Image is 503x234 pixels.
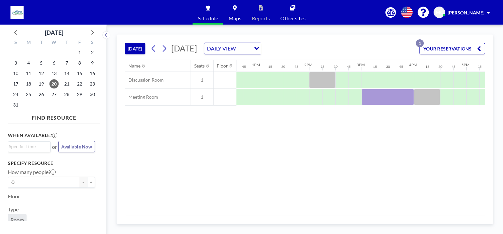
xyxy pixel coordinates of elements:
span: 1 [191,77,213,83]
div: 30 [438,65,442,69]
div: S [86,39,99,47]
span: Saturday, August 23, 2025 [88,79,97,88]
span: Friday, August 1, 2025 [75,48,84,57]
button: - [79,177,87,188]
div: 15 [478,65,482,69]
span: Saturday, August 2, 2025 [88,48,97,57]
div: M [22,39,35,47]
span: Monday, August 18, 2025 [24,79,33,88]
span: Saturday, August 9, 2025 [88,58,97,68]
span: Thursday, August 14, 2025 [62,69,71,78]
span: DAILY VIEW [206,44,237,53]
span: Discussion Room [125,77,164,83]
input: Search for option [9,143,47,150]
span: Schedule [198,16,218,21]
span: Sunday, August 31, 2025 [11,100,20,109]
div: 30 [386,65,390,69]
div: Search for option [204,43,261,54]
div: T [35,39,48,47]
label: Floor [8,193,20,200]
div: 3PM [357,62,365,67]
span: Sunday, August 24, 2025 [11,90,20,99]
img: organization-logo [10,6,24,19]
span: Sunday, August 10, 2025 [11,69,20,78]
div: Search for option [8,142,50,151]
span: Thursday, August 7, 2025 [62,58,71,68]
span: Wednesday, August 13, 2025 [49,69,59,78]
span: Monday, August 4, 2025 [24,58,33,68]
p: 1 [416,39,424,47]
span: Meeting Room [125,94,158,100]
span: [DATE] [171,43,197,53]
span: MC [436,10,443,15]
span: Available Now [61,144,92,149]
span: - [214,94,236,100]
div: 15 [321,65,325,69]
span: Sunday, August 17, 2025 [11,79,20,88]
div: Seats [194,63,205,69]
button: YOUR RESERVATIONS1 [419,43,485,54]
span: Wednesday, August 20, 2025 [49,79,59,88]
span: or [52,144,57,150]
span: Tuesday, August 26, 2025 [37,90,46,99]
div: W [48,39,61,47]
div: 15 [268,65,272,69]
span: Other sites [280,16,306,21]
span: Tuesday, August 19, 2025 [37,79,46,88]
div: 15 [373,65,377,69]
div: T [60,39,73,47]
label: Type [8,206,19,213]
span: Friday, August 15, 2025 [75,69,84,78]
span: [PERSON_NAME] [448,10,484,15]
span: Friday, August 22, 2025 [75,79,84,88]
span: Reports [252,16,270,21]
div: F [73,39,86,47]
span: Tuesday, August 12, 2025 [37,69,46,78]
div: 2PM [304,62,312,67]
div: 4PM [409,62,417,67]
span: Thursday, August 28, 2025 [62,90,71,99]
span: Sunday, August 3, 2025 [11,58,20,68]
div: 45 [294,65,298,69]
input: Search for option [238,44,250,53]
div: 45 [452,65,456,69]
h4: FIND RESOURCE [8,112,100,121]
div: 45 [347,65,351,69]
span: Maps [229,16,241,21]
label: How many people? [8,169,56,175]
div: 30 [334,65,338,69]
div: S [9,39,22,47]
button: [DATE] [125,43,145,54]
div: 5PM [461,62,470,67]
span: Saturday, August 30, 2025 [88,90,97,99]
span: Room [10,217,24,223]
span: Monday, August 25, 2025 [24,90,33,99]
div: 45 [399,65,403,69]
div: 15 [425,65,429,69]
div: 1PM [252,62,260,67]
span: Tuesday, August 5, 2025 [37,58,46,68]
span: Saturday, August 16, 2025 [88,69,97,78]
div: Floor [217,63,228,69]
h3: Specify resource [8,160,95,166]
span: 1 [191,94,213,100]
span: Monday, August 11, 2025 [24,69,33,78]
div: Name [128,63,140,69]
button: Available Now [58,141,95,152]
div: 30 [281,65,285,69]
button: + [87,177,95,188]
span: - [214,77,236,83]
div: [DATE] [45,28,63,37]
div: 45 [242,65,246,69]
span: Wednesday, August 27, 2025 [49,90,59,99]
span: Thursday, August 21, 2025 [62,79,71,88]
span: Friday, August 29, 2025 [75,90,84,99]
span: Wednesday, August 6, 2025 [49,58,59,68]
span: Friday, August 8, 2025 [75,58,84,68]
